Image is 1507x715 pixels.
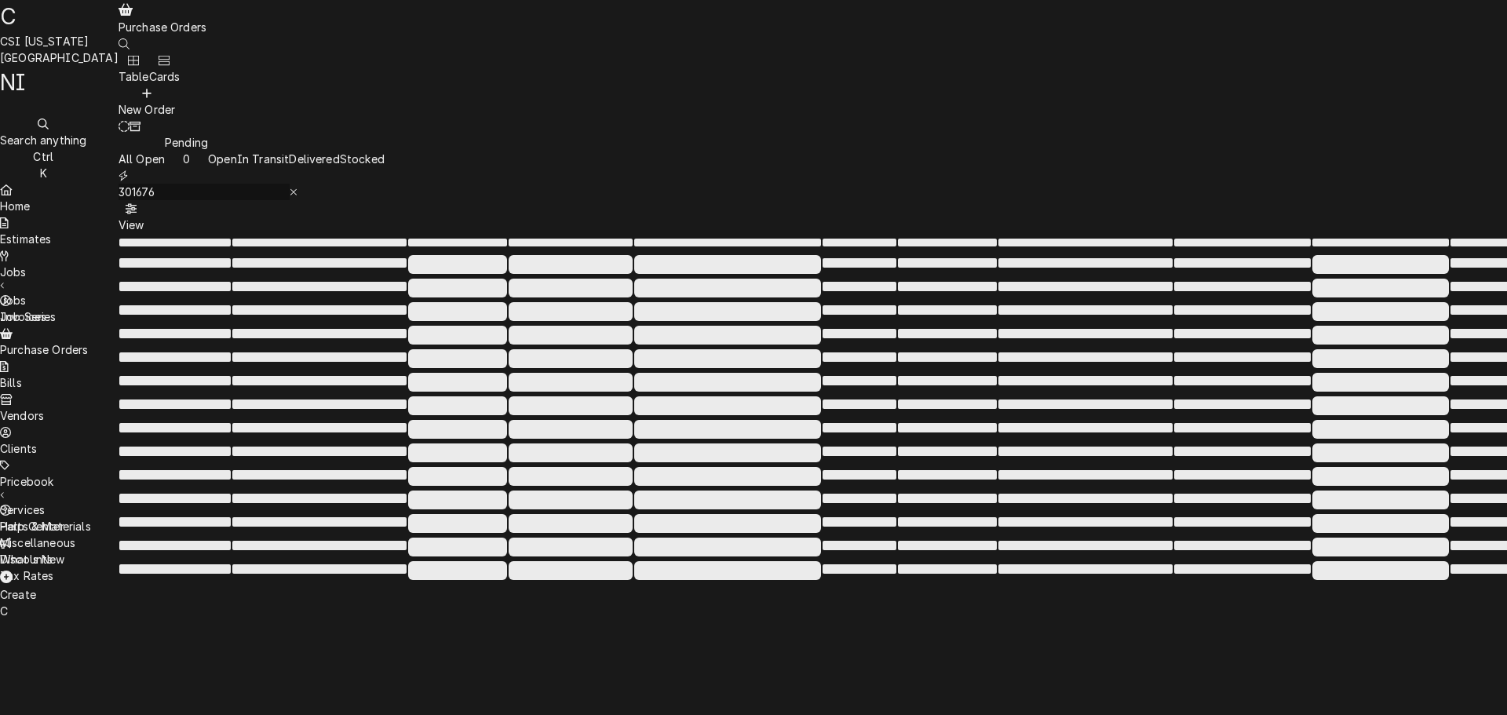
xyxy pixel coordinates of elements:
[898,517,997,527] span: ‌
[898,423,997,432] span: ‌
[408,373,507,392] span: ‌
[408,491,507,509] span: ‌
[408,349,507,368] span: ‌
[634,239,821,246] span: ‌
[408,279,507,297] span: ‌
[232,494,407,503] span: ‌
[1312,396,1449,415] span: ‌
[998,399,1173,409] span: ‌
[823,329,896,338] span: ‌
[634,514,821,533] span: ‌
[998,376,1173,385] span: ‌
[290,184,298,200] button: Erase input
[898,376,997,385] span: ‌
[232,423,407,432] span: ‌
[634,349,821,368] span: ‌
[232,517,407,527] span: ‌
[232,399,407,409] span: ‌
[1312,373,1449,392] span: ‌
[119,218,144,232] span: View
[1174,239,1311,246] span: ‌
[634,302,821,321] span: ‌
[509,514,633,533] span: ‌
[898,239,997,246] span: ‌
[509,538,633,556] span: ‌
[1174,423,1311,432] span: ‌
[119,541,231,550] span: ‌
[509,373,633,392] span: ‌
[408,239,507,246] span: ‌
[119,184,290,200] input: Keyword search
[119,399,231,409] span: ‌
[232,541,407,550] span: ‌
[1312,443,1449,462] span: ‌
[998,517,1173,527] span: ‌
[634,420,821,439] span: ‌
[1174,399,1311,409] span: ‌
[119,376,231,385] span: ‌
[232,258,407,268] span: ‌
[232,352,407,362] span: ‌
[33,150,53,163] span: Ctrl
[119,305,231,315] span: ‌
[232,239,407,246] span: ‌
[898,564,997,574] span: ‌
[237,151,290,167] div: In Transit
[634,326,821,345] span: ‌
[898,541,997,550] span: ‌
[898,258,997,268] span: ‌
[1312,326,1449,345] span: ‌
[823,258,896,268] span: ‌
[634,373,821,392] span: ‌
[1312,467,1449,486] span: ‌
[509,302,633,321] span: ‌
[898,399,997,409] span: ‌
[823,352,896,362] span: ‌
[509,420,633,439] span: ‌
[119,329,231,338] span: ‌
[119,470,231,480] span: ‌
[823,517,896,527] span: ‌
[119,68,149,85] div: Table
[289,151,339,167] div: Delivered
[1312,255,1449,274] span: ‌
[998,329,1173,338] span: ‌
[823,376,896,385] span: ‌
[408,538,507,556] span: ‌
[119,352,231,362] span: ‌
[509,467,633,486] span: ‌
[119,20,206,34] span: Purchase Orders
[1174,352,1311,362] span: ‌
[823,494,896,503] span: ‌
[1174,376,1311,385] span: ‌
[823,282,896,291] span: ‌
[1174,258,1311,268] span: ‌
[1174,494,1311,503] span: ‌
[1174,470,1311,480] span: ‌
[998,282,1173,291] span: ‌
[1174,282,1311,291] span: ‌
[232,447,407,456] span: ‌
[208,151,237,167] div: Open
[634,396,821,415] span: ‌
[898,329,997,338] span: ‌
[40,166,47,180] span: K
[634,538,821,556] span: ‌
[408,443,507,462] span: ‌
[408,561,507,580] span: ‌
[1312,561,1449,580] span: ‌
[1312,302,1449,321] span: ‌
[119,282,231,291] span: ‌
[823,541,896,550] span: ‌
[1312,349,1449,368] span: ‌
[408,420,507,439] span: ‌
[232,470,407,480] span: ‌
[232,376,407,385] span: ‌
[119,423,231,432] span: ‌
[823,423,896,432] span: ‌
[408,396,507,415] span: ‌
[823,447,896,456] span: ‌
[119,517,231,527] span: ‌
[1312,491,1449,509] span: ‌
[1174,564,1311,574] span: ‌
